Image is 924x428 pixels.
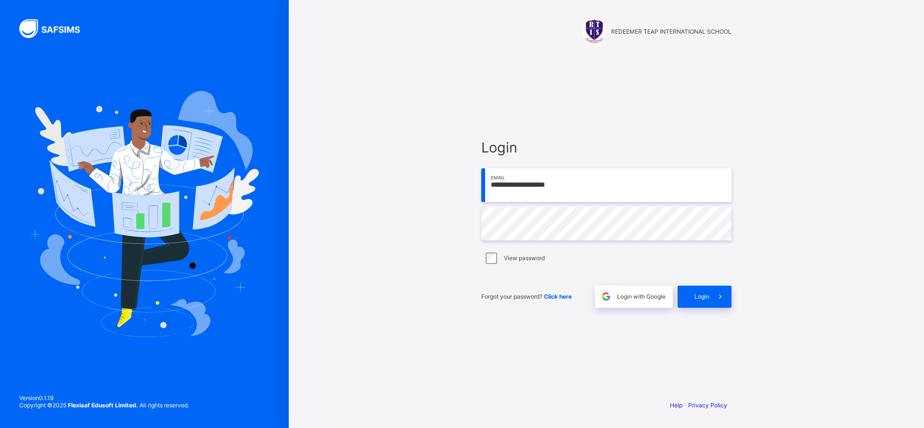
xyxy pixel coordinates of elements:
img: google.396cfc9801f0270233282035f929180a.svg [601,291,612,302]
span: REDEEMER TEAP INTERNATIONAL SCHOOL [611,28,731,35]
span: Login [694,293,709,300]
a: Privacy Policy [688,402,727,409]
span: Version 0.1.19 [19,394,189,402]
span: Login with Google [617,293,666,300]
img: Hero Image [30,91,259,337]
span: Forgot your password? [481,293,572,300]
span: Login [481,139,731,156]
strong: Flexisaf Edusoft Limited. [68,402,138,409]
label: View password [504,254,545,262]
img: SAFSIMS Logo [19,19,91,38]
span: Copyright © 2025 All rights reserved. [19,402,189,409]
a: Help [670,402,682,409]
a: Click here [544,293,572,300]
